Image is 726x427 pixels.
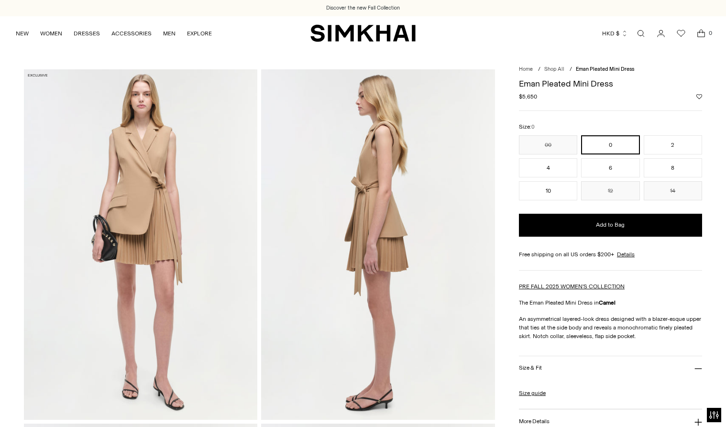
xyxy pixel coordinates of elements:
[617,250,635,259] a: Details
[671,24,691,43] a: Wishlist
[599,299,616,306] strong: Camel
[706,29,715,37] span: 0
[111,23,152,44] a: ACCESSORIES
[519,365,542,371] h3: Size & Fit
[519,79,702,88] h1: Eman Pleated Mini Dress
[519,250,702,259] div: Free shipping on all US orders $200+
[644,135,702,154] button: 2
[519,122,535,131] label: Size:
[576,66,634,72] span: Eman Pleated Mini Dress
[644,181,702,200] button: 14
[581,181,639,200] button: 12
[519,418,549,425] h3: More Details
[519,315,702,340] p: An asymmetrical layered-look dress designed with a blazer-esque upper that ties at the side body ...
[40,23,62,44] a: WOMEN
[602,23,628,44] button: HKD $
[651,24,671,43] a: Go to the account page
[596,221,625,229] span: Add to Bag
[74,23,100,44] a: DRESSES
[16,23,29,44] a: NEW
[261,69,495,420] img: Eman Pleated Mini Dress
[519,283,625,290] a: PRE FALL 2025 WOMEN'S COLLECTION
[310,24,416,43] a: SIMKHAI
[519,158,577,177] button: 4
[326,4,400,12] a: Discover the new Fall Collection
[187,23,212,44] a: EXPLORE
[631,24,650,43] a: Open search modal
[544,66,564,72] a: Shop All
[519,356,702,381] button: Size & Fit
[519,135,577,154] button: 00
[692,24,711,43] a: Open cart modal
[519,389,546,397] a: Size guide
[519,66,533,72] a: Home
[519,66,702,74] nav: breadcrumbs
[519,298,702,307] p: The Eman Pleated Mini Dress in
[644,158,702,177] button: 8
[519,92,537,101] span: $5,650
[696,94,702,99] button: Add to Wishlist
[163,23,176,44] a: MEN
[570,66,572,74] div: /
[531,124,535,130] span: 0
[24,69,257,420] img: Eman Pleated Mini Dress
[581,158,639,177] button: 6
[538,66,540,74] div: /
[519,214,702,237] button: Add to Bag
[581,135,639,154] button: 0
[519,181,577,200] button: 10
